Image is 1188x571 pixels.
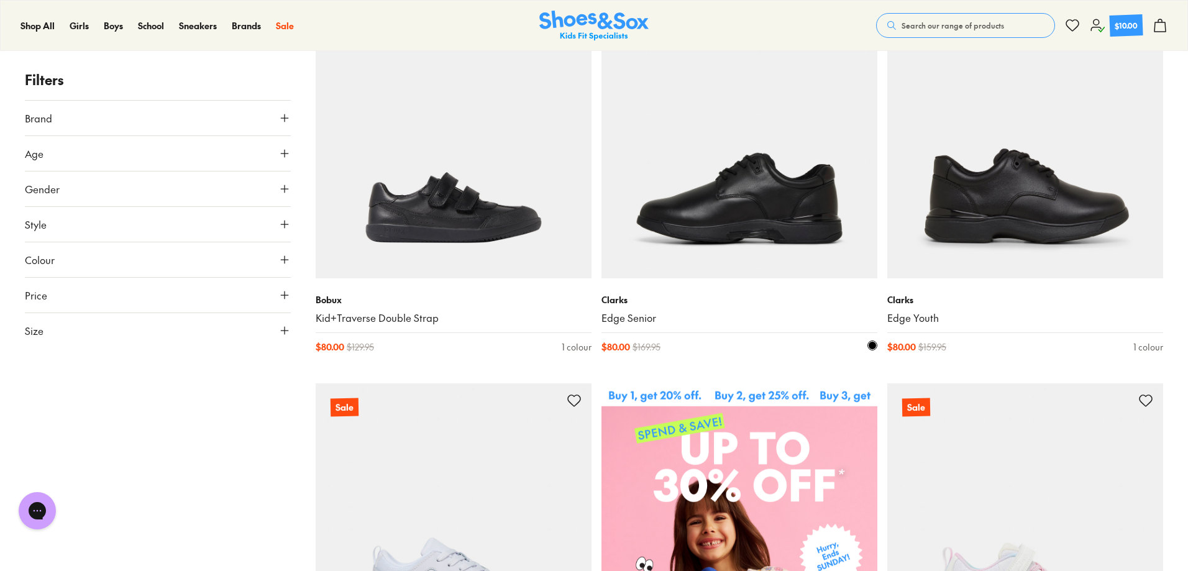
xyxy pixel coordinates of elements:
button: Colour [25,242,291,277]
span: Size [25,323,43,338]
p: Sale [902,398,930,417]
span: Search our range of products [902,20,1004,31]
div: $10.00 [1115,19,1138,31]
a: Edge Senior [601,311,877,325]
span: $ 159.95 [918,340,946,354]
button: Search our range of products [876,13,1055,38]
a: Sneakers [179,19,217,32]
div: 1 colour [562,340,592,354]
a: Sale [316,2,592,278]
iframe: Gorgias live chat messenger [12,488,62,534]
a: Kid+Traverse Double Strap [316,311,592,325]
span: $ 169.95 [633,340,660,354]
span: Age [25,146,43,161]
span: $ 80.00 [316,340,344,354]
a: Girls [70,19,89,32]
a: $10.00 [1090,15,1143,36]
p: Clarks [887,293,1163,306]
p: Bobux [316,293,592,306]
a: Sale [887,2,1163,278]
a: School [138,19,164,32]
button: Age [25,136,291,171]
button: Gender [25,171,291,206]
a: Shop All [21,19,55,32]
span: Style [25,217,47,232]
span: $ 80.00 [887,340,916,354]
a: Brands [232,19,261,32]
a: Shoes & Sox [539,11,649,41]
div: 1 colour [1133,340,1163,354]
button: Price [25,278,291,313]
a: Boys [104,19,123,32]
a: Sale [601,2,877,278]
a: Edge Youth [887,311,1163,325]
span: Colour [25,252,55,267]
p: Filters [25,70,291,90]
span: Price [25,288,47,303]
button: Size [25,313,291,348]
img: SNS_Logo_Responsive.svg [539,11,649,41]
span: Gender [25,181,60,196]
span: $ 80.00 [601,340,630,354]
button: Style [25,207,291,242]
span: $ 129.95 [347,340,374,354]
span: Brand [25,111,52,126]
button: Brand [25,101,291,135]
p: Clarks [601,293,877,306]
p: Sale [331,398,359,417]
a: Sale [276,19,294,32]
